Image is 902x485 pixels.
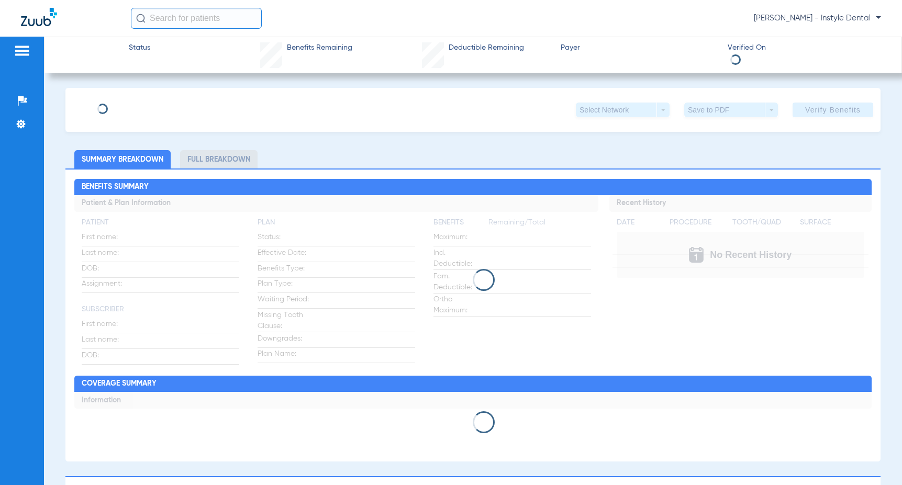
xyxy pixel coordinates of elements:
input: Search for patients [131,8,262,29]
span: Verified On [728,42,885,53]
span: [PERSON_NAME] - Instyle Dental [754,13,881,24]
li: Full Breakdown [180,150,258,168]
span: Status [129,42,150,53]
img: Zuub Logo [21,8,57,26]
span: Payer [561,42,718,53]
h2: Coverage Summary [74,376,871,392]
img: hamburger-icon [14,44,30,57]
img: Search Icon [136,14,146,23]
span: Deductible Remaining [449,42,524,53]
span: Benefits Remaining [287,42,352,53]
li: Summary Breakdown [74,150,171,168]
h2: Benefits Summary [74,179,871,196]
